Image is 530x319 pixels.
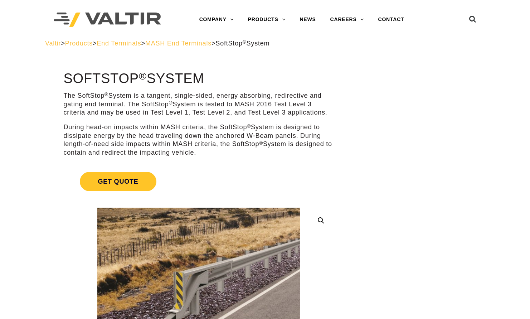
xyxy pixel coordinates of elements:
p: The SoftStop System is a tangent, single-sided, energy absorbing, redirective and gating end term... [63,92,334,117]
a: Valtir [45,40,61,47]
sup: ® [259,140,263,146]
a: Products [65,40,93,47]
span: Get Quote [80,172,156,191]
div: > > > > [45,39,485,48]
a: Get Quote [63,163,334,200]
p: During head-on impacts within MASH criteria, the SoftStop System is designed to dissipate energy ... [63,123,334,157]
sup: ® [247,124,251,129]
sup: ® [169,100,173,106]
img: Valtir [54,13,161,27]
a: CONTACT [371,13,411,27]
a: MASH End Terminals [145,40,211,47]
sup: ® [104,92,108,97]
h1: SoftStop System [63,71,334,86]
a: PRODUCTS [241,13,293,27]
sup: ® [139,70,147,82]
a: NEWS [292,13,323,27]
span: SoftStop System [215,40,269,47]
a: End Terminals [97,40,141,47]
sup: ® [243,39,247,45]
a: CAREERS [323,13,371,27]
a: COMPANY [192,13,241,27]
